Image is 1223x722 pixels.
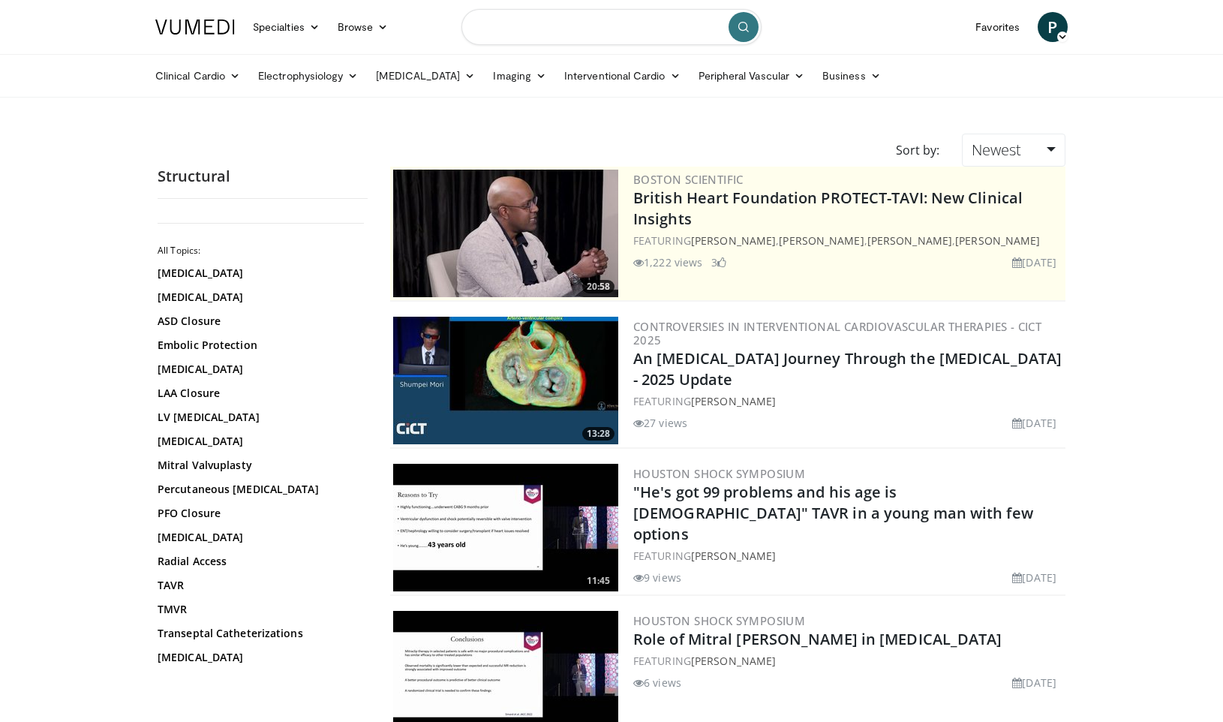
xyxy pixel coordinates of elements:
a: [PERSON_NAME] [867,233,952,248]
a: Houston Shock Symposium [633,466,805,481]
a: Embolic Protection [158,338,360,353]
a: PFO Closure [158,506,360,521]
a: Mitral Valvuplasty [158,458,360,473]
a: [PERSON_NAME] [691,233,776,248]
a: Browse [329,12,398,42]
a: Favorites [966,12,1029,42]
div: FEATURING [633,653,1062,669]
a: Houston Shock Symposium [633,613,805,628]
div: FEATURING [633,393,1062,409]
a: 13:28 [393,317,618,444]
a: Role of Mitral [PERSON_NAME] in [MEDICAL_DATA] [633,629,1002,649]
a: ASD Closure [158,314,360,329]
a: Newest [962,134,1065,167]
img: 20bd0fbb-f16b-4abd-8bd0-1438f308da47.300x170_q85_crop-smart_upscale.jpg [393,170,618,297]
a: Boston Scientific [633,172,744,187]
a: Transeptal Catheterizations [158,626,360,641]
a: LAA Closure [158,386,360,401]
a: [MEDICAL_DATA] [158,530,360,545]
a: P [1038,12,1068,42]
a: [PERSON_NAME] [691,549,776,563]
a: Interventional Cardio [555,61,690,91]
a: [MEDICAL_DATA] [158,266,360,281]
li: [DATE] [1012,675,1056,690]
a: LV [MEDICAL_DATA] [158,410,360,425]
span: 13:28 [582,427,615,441]
h2: Structural [158,167,368,186]
h2: All Topics: [158,245,364,257]
span: 20:58 [582,280,615,293]
a: TMVR [158,602,360,617]
a: [PERSON_NAME] [955,233,1040,248]
li: 6 views [633,675,681,690]
a: [MEDICAL_DATA] [158,290,360,305]
span: Newest [972,140,1021,160]
a: Imaging [484,61,555,91]
a: 11:45 [393,464,618,591]
a: [PERSON_NAME] [691,654,776,668]
a: 20:58 [393,170,618,297]
li: [DATE] [1012,254,1056,270]
a: Clinical Cardio [146,61,249,91]
a: Peripheral Vascular [690,61,813,91]
a: [MEDICAL_DATA] [158,362,360,377]
img: cbb05686-43aa-4ddf-a42c-0c3e67aa21d1.300x170_q85_crop-smart_upscale.jpg [393,464,618,591]
a: [MEDICAL_DATA] [158,650,360,665]
li: 9 views [633,570,681,585]
a: British Heart Foundation PROTECT-TAVI: New Clinical Insights [633,188,1023,229]
li: 1,222 views [633,254,702,270]
li: [DATE] [1012,415,1056,431]
div: FEATURING [633,548,1062,564]
span: 11:45 [582,574,615,588]
li: [DATE] [1012,570,1056,585]
input: Search topics, interventions [461,9,762,45]
a: [PERSON_NAME] [779,233,864,248]
a: [PERSON_NAME] [691,394,776,408]
a: Specialties [244,12,329,42]
a: "He's got 99 problems and his age is [DEMOGRAPHIC_DATA]" TAVR in a young man with few options [633,482,1033,544]
li: 3 [711,254,726,270]
a: Controversies in Interventional Cardiovascular Therapies - CICT 2025 [633,319,1041,347]
img: a7f58201-7f07-4465-b553-3c6145e41e62.300x170_q85_crop-smart_upscale.jpg [393,317,618,444]
li: 27 views [633,415,687,431]
a: [MEDICAL_DATA] [367,61,484,91]
a: TAVR [158,578,360,593]
a: Percutaneous [MEDICAL_DATA] [158,482,360,497]
a: [MEDICAL_DATA] [158,434,360,449]
a: Business [813,61,890,91]
a: Electrophysiology [249,61,367,91]
div: Sort by: [885,134,951,167]
a: An [MEDICAL_DATA] Journey Through the [MEDICAL_DATA] - 2025 Update [633,348,1062,390]
a: Radial Access [158,554,360,569]
img: VuMedi Logo [155,20,235,35]
div: FEATURING , , , [633,233,1062,248]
